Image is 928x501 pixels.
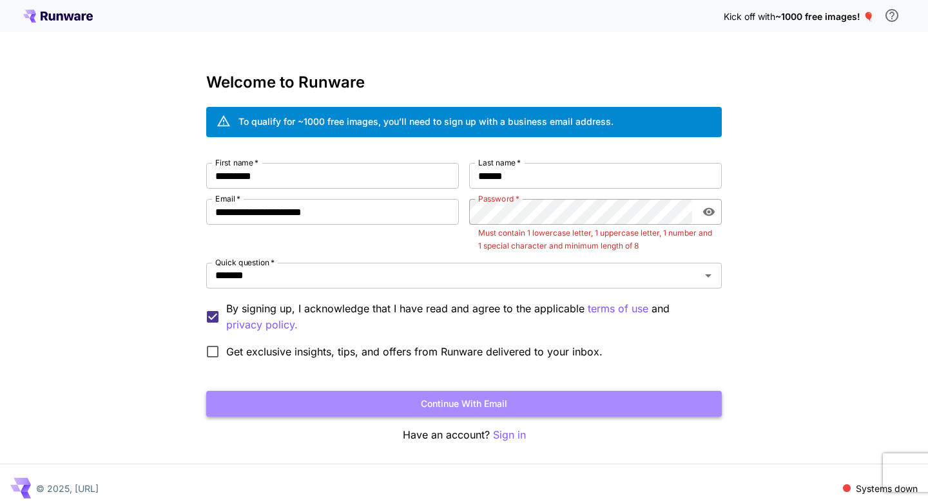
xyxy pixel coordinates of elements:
label: First name [215,157,258,168]
p: privacy policy. [226,317,298,333]
button: toggle password visibility [697,200,720,223]
p: Have an account? [206,427,722,443]
span: Kick off with [724,11,775,22]
p: Must contain 1 lowercase letter, 1 uppercase letter, 1 number and 1 special character and minimum... [478,227,713,252]
label: Email [215,193,240,204]
label: Quick question [215,257,275,268]
span: Get exclusive insights, tips, and offers from Runware delivered to your inbox. [226,344,603,359]
button: By signing up, I acknowledge that I have read and agree to the applicable and privacy policy. [588,301,648,317]
span: ~1000 free images! 🎈 [775,11,874,22]
p: By signing up, I acknowledge that I have read and agree to the applicable and [226,301,711,333]
p: © 2025, [URL] [36,482,99,495]
button: Continue with email [206,391,722,417]
button: Sign in [493,427,526,443]
button: Open [699,267,717,285]
p: terms of use [588,301,648,317]
div: To qualify for ~1000 free images, you’ll need to sign up with a business email address. [238,115,614,128]
label: Password [478,193,519,204]
h3: Welcome to Runware [206,73,722,91]
button: In order to qualify for free credit, you need to sign up with a business email address and click ... [879,3,905,28]
p: Systems down [856,482,918,495]
button: By signing up, I acknowledge that I have read and agree to the applicable terms of use and [226,317,298,333]
label: Last name [478,157,521,168]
